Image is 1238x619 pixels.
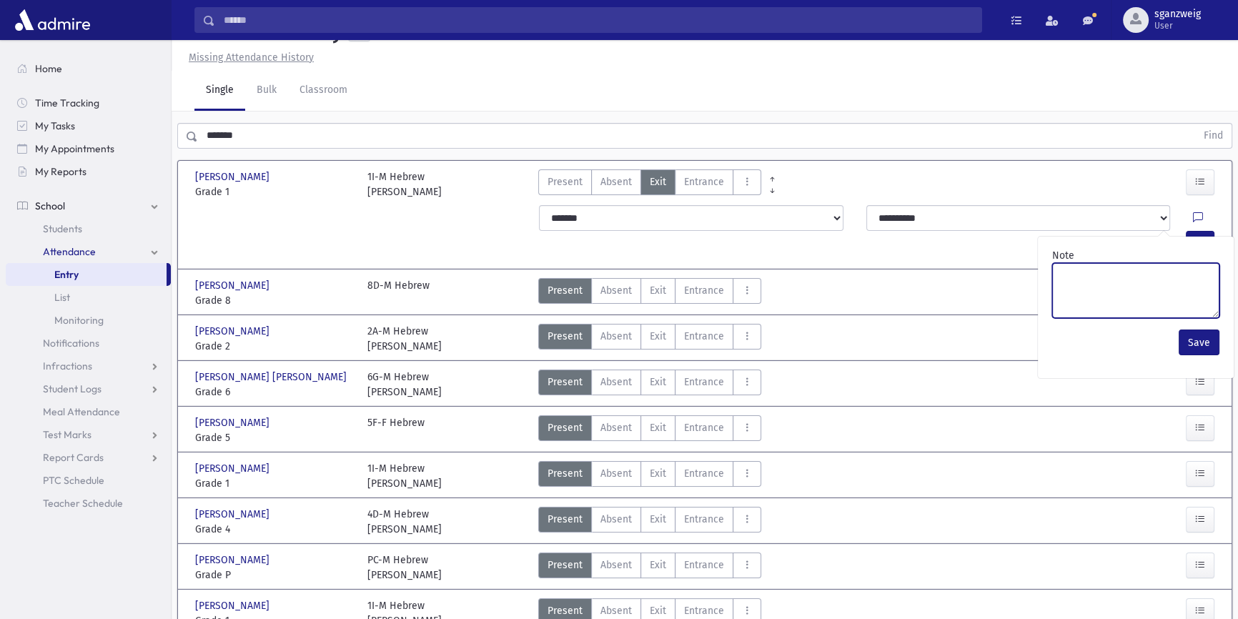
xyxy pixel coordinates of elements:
a: Time Tracking [6,91,171,114]
span: [PERSON_NAME] [195,278,272,293]
div: 2A-M Hebrew [PERSON_NAME] [367,324,442,354]
a: Student Logs [6,377,171,400]
span: List [54,291,70,304]
span: Exit [650,466,666,481]
input: Search [215,7,981,33]
a: Students [6,217,171,240]
span: Grade 2 [195,339,353,354]
span: Entrance [684,174,724,189]
div: AttTypes [538,461,761,491]
span: Report Cards [43,451,104,464]
span: [PERSON_NAME] [195,507,272,522]
span: Meal Attendance [43,405,120,418]
span: Absent [600,603,632,618]
span: Absent [600,329,632,344]
a: Monitoring [6,309,171,332]
span: Entrance [684,375,724,390]
div: 4D-M Hebrew [PERSON_NAME] [367,507,442,537]
span: Entrance [684,420,724,435]
span: Present [548,375,583,390]
span: Home [35,62,62,75]
a: PTC Schedule [6,469,171,492]
span: Present [548,329,583,344]
a: Bulk [245,71,288,111]
span: Present [548,283,583,298]
a: Infractions [6,355,171,377]
span: Present [548,466,583,481]
span: Entrance [684,558,724,573]
a: My Tasks [6,114,171,137]
a: Classroom [288,71,359,111]
span: [PERSON_NAME] [195,598,272,613]
span: Exit [650,375,666,390]
span: Exit [650,512,666,527]
span: [PERSON_NAME] [195,324,272,339]
span: My Appointments [35,142,114,155]
span: Grade 1 [195,476,353,491]
a: Home [6,57,171,80]
span: Grade 6 [195,385,353,400]
span: [PERSON_NAME] [195,461,272,476]
span: Absent [600,375,632,390]
span: Grade 1 [195,184,353,199]
a: List [6,286,171,309]
span: Monitoring [54,314,104,327]
label: Note [1052,248,1074,263]
span: Attendance [43,245,96,258]
span: [PERSON_NAME] [195,169,272,184]
span: Grade 8 [195,293,353,308]
span: Test Marks [43,428,91,441]
span: School [35,199,65,212]
div: 1I-M Hebrew [PERSON_NAME] [367,169,442,199]
span: Grade 4 [195,522,353,537]
div: 5F-F Hebrew [367,415,425,445]
a: Missing Attendance History [183,51,314,64]
a: Notifications [6,332,171,355]
span: PTC Schedule [43,474,104,487]
a: My Reports [6,160,171,183]
a: Teacher Schedule [6,492,171,515]
div: 8D-M Hebrew [367,278,430,308]
div: AttTypes [538,370,761,400]
span: Grade P [195,568,353,583]
span: My Tasks [35,119,75,132]
a: Entry [6,263,167,286]
div: AttTypes [538,324,761,354]
span: Present [548,174,583,189]
div: 6G-M Hebrew [PERSON_NAME] [367,370,442,400]
span: Student Logs [43,382,101,395]
span: Absent [600,512,632,527]
button: Save [1179,330,1219,355]
span: Teacher Schedule [43,497,123,510]
button: Find [1195,124,1232,148]
span: Entrance [684,466,724,481]
span: Entrance [684,512,724,527]
div: AttTypes [538,278,761,308]
span: Absent [600,420,632,435]
span: [PERSON_NAME] [PERSON_NAME] [195,370,350,385]
a: Attendance [6,240,171,263]
a: Single [194,71,245,111]
a: My Appointments [6,137,171,160]
span: Exit [650,174,666,189]
div: AttTypes [538,169,761,199]
span: Absent [600,174,632,189]
span: [PERSON_NAME] [195,415,272,430]
span: Present [548,512,583,527]
span: Present [548,558,583,573]
span: Absent [600,558,632,573]
span: Entrance [684,283,724,298]
span: Present [548,420,583,435]
div: PC-M Hebrew [PERSON_NAME] [367,553,442,583]
a: Meal Attendance [6,400,171,423]
span: sganzweig [1154,9,1201,20]
span: Absent [600,466,632,481]
span: Present [548,603,583,618]
div: AttTypes [538,507,761,537]
span: Exit [650,283,666,298]
span: [PERSON_NAME] [195,553,272,568]
div: 1I-M Hebrew [PERSON_NAME] [367,461,442,491]
span: Exit [650,420,666,435]
span: Infractions [43,360,92,372]
a: School [6,194,171,217]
